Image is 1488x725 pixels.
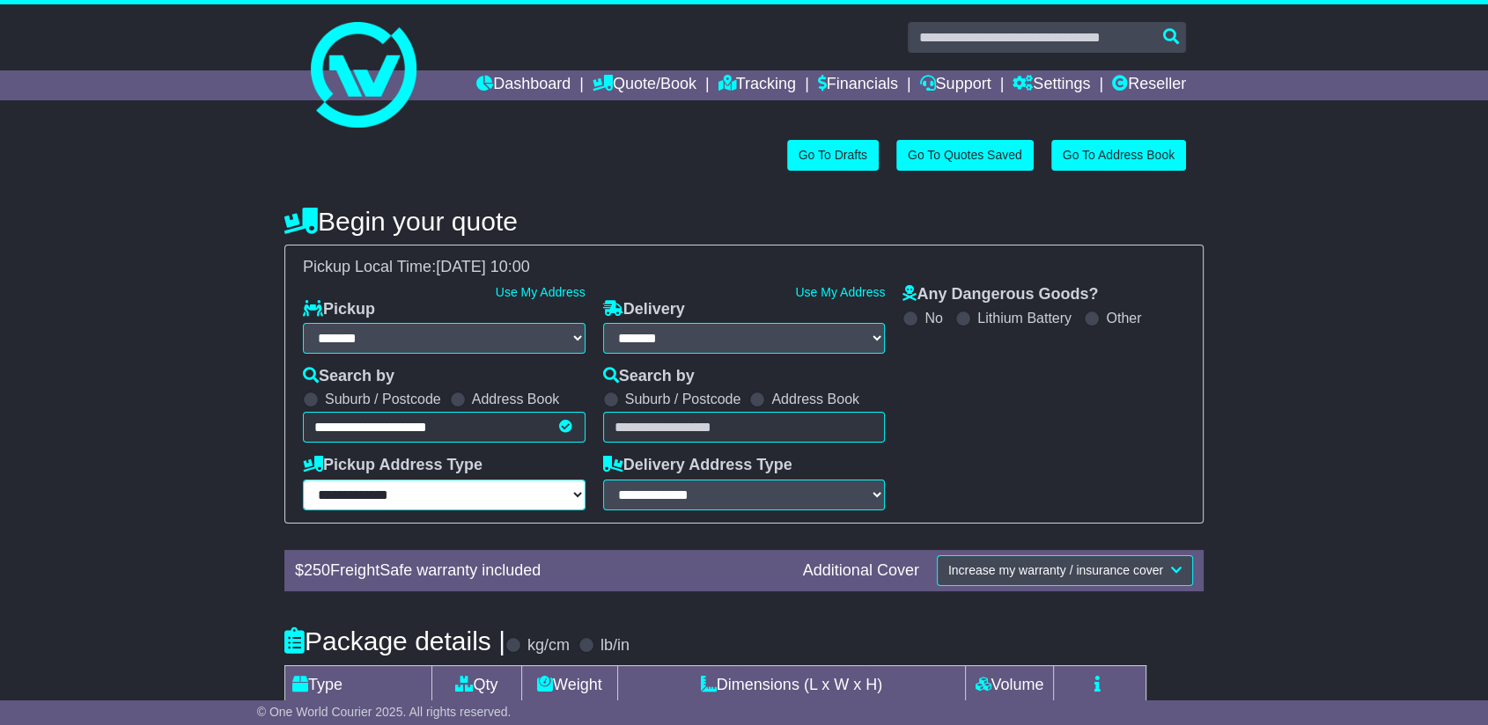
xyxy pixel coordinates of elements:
td: Volume [965,665,1053,704]
span: 250 [304,561,330,579]
a: Go To Quotes Saved [896,140,1034,171]
div: Pickup Local Time: [294,258,1194,277]
button: Increase my warranty / insurance cover [937,555,1193,586]
div: $ FreightSafe warranty included [286,561,794,581]
h4: Package details | [284,626,505,655]
label: Other [1106,310,1141,326]
a: Use My Address [795,285,885,299]
label: Lithium Battery [977,310,1072,326]
a: Quote/Book [593,70,696,100]
span: © One World Courier 2025. All rights reserved. [257,705,512,719]
span: Increase my warranty / insurance cover [948,563,1163,577]
a: Tracking [718,70,796,100]
label: Any Dangerous Goods? [902,285,1098,304]
label: Address Book [771,391,859,407]
label: Pickup [303,300,375,319]
a: Settings [1013,70,1090,100]
a: Financials [818,70,898,100]
a: Use My Address [496,285,586,299]
div: Additional Cover [794,561,928,581]
label: No [924,310,942,326]
span: [DATE] 10:00 [436,258,530,275]
label: Suburb / Postcode [325,391,441,407]
a: Dashboard [476,70,571,100]
a: Reseller [1112,70,1186,100]
label: Search by [603,367,695,386]
label: Address Book [472,391,560,407]
label: kg/cm [527,636,570,655]
label: Delivery Address Type [603,456,792,475]
a: Go To Address Book [1051,140,1186,171]
a: Support [919,70,991,100]
label: Suburb / Postcode [625,391,741,407]
td: Type [285,665,432,704]
td: Dimensions (L x W x H) [617,665,965,704]
label: Pickup Address Type [303,456,482,475]
label: Search by [303,367,394,386]
td: Qty [432,665,522,704]
label: Delivery [603,300,685,319]
td: Weight [521,665,617,704]
a: Go To Drafts [787,140,879,171]
h4: Begin your quote [284,207,1204,236]
label: lb/in [600,636,630,655]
